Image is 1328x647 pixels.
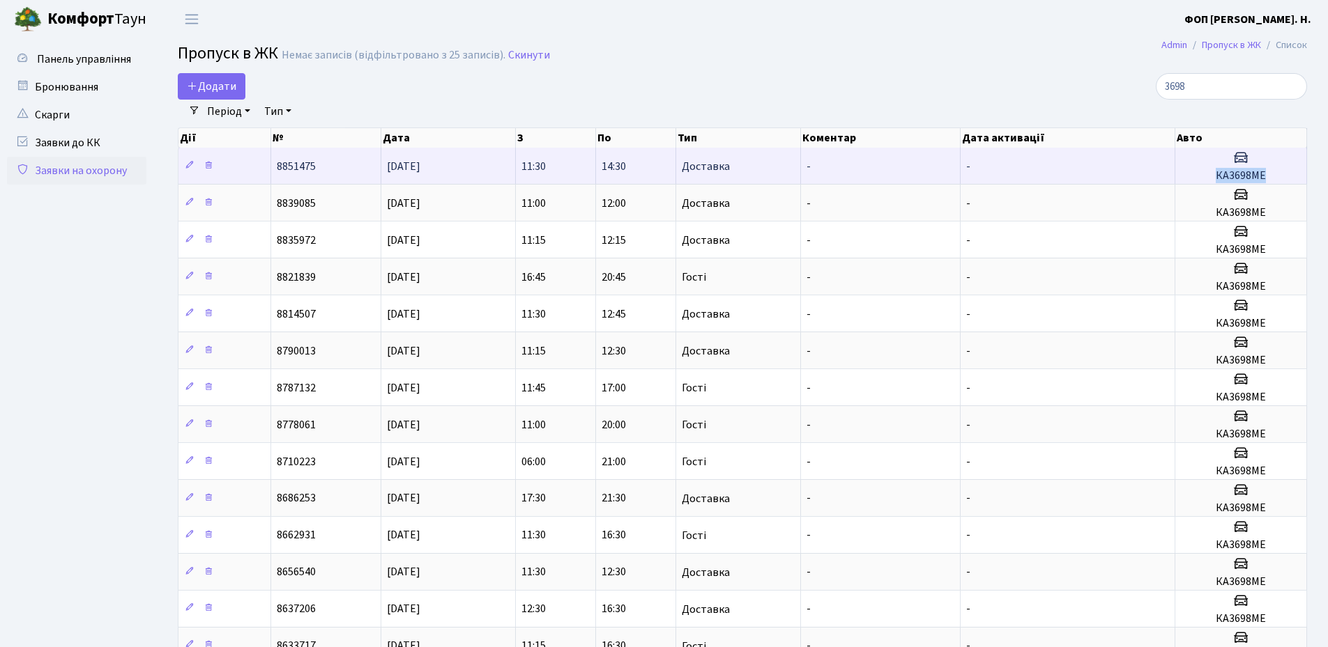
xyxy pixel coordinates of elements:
[282,49,505,62] div: Немає записів (відфільтровано з 25 записів).
[178,73,245,100] a: Додати
[682,604,730,615] span: Доставка
[682,309,730,320] span: Доставка
[966,233,970,248] span: -
[521,528,546,543] span: 11:30
[1181,169,1301,182] h5: КА3698МЕ
[966,491,970,506] span: -
[682,161,730,172] span: Доставка
[801,128,961,148] th: Коментар
[1184,11,1311,28] a: ФОП [PERSON_NAME]. Н.
[37,52,131,67] span: Панель управління
[966,417,970,432] span: -
[178,128,271,148] th: Дії
[47,8,114,30] b: Комфорт
[1181,538,1301,552] h5: КА3698МЕ
[807,159,811,174] span: -
[277,306,316,322] span: 8814507
[602,233,626,248] span: 12:15
[387,233,420,248] span: [DATE]
[387,380,420,396] span: [DATE]
[961,128,1175,148] th: Дата активації
[277,233,316,248] span: 8835972
[966,565,970,580] span: -
[387,528,420,543] span: [DATE]
[387,270,420,285] span: [DATE]
[682,493,730,504] span: Доставка
[966,159,970,174] span: -
[1181,612,1301,625] h5: КА3698МЕ
[602,491,626,506] span: 21:30
[1161,38,1187,52] a: Admin
[516,128,596,148] th: З
[277,159,316,174] span: 8851475
[1181,428,1301,441] h5: КА3698МЕ
[271,128,381,148] th: №
[966,528,970,543] span: -
[14,6,42,33] img: logo.png
[602,565,626,580] span: 12:30
[201,100,256,123] a: Період
[807,565,811,580] span: -
[682,345,730,357] span: Доставка
[807,306,811,322] span: -
[966,196,970,211] span: -
[521,306,546,322] span: 11:30
[807,491,811,506] span: -
[682,235,730,246] span: Доставка
[1261,38,1307,53] li: Список
[387,159,420,174] span: [DATE]
[966,380,970,396] span: -
[387,343,420,359] span: [DATE]
[277,491,316,506] span: 8686253
[1156,73,1307,100] input: Пошук...
[1181,206,1301,219] h5: КА3698МЕ
[387,491,420,506] span: [DATE]
[1184,12,1311,27] b: ФОП [PERSON_NAME]. Н.
[7,45,146,73] a: Панель управління
[602,270,626,285] span: 20:45
[521,159,546,174] span: 11:30
[277,196,316,211] span: 8839085
[174,8,209,31] button: Переключити навігацію
[966,454,970,469] span: -
[807,380,811,396] span: -
[277,602,316,617] span: 8637206
[682,272,706,283] span: Гості
[682,530,706,541] span: Гості
[966,306,970,322] span: -
[1181,391,1301,404] h5: КА3698МЕ
[966,343,970,359] span: -
[277,343,316,359] span: 8790013
[387,306,420,322] span: [DATE]
[508,49,550,62] a: Скинути
[602,343,626,359] span: 12:30
[7,73,146,101] a: Бронювання
[381,128,516,148] th: Дата
[1181,354,1301,367] h5: КА3698МЕ
[277,528,316,543] span: 8662931
[807,417,811,432] span: -
[7,129,146,157] a: Заявки до КК
[277,380,316,396] span: 8787132
[521,602,546,617] span: 12:30
[682,419,706,430] span: Гості
[178,41,278,65] span: Пропуск в ЖК
[521,565,546,580] span: 11:30
[7,101,146,129] a: Скарги
[1140,31,1328,60] nav: breadcrumb
[259,100,297,123] a: Тип
[1202,38,1261,52] a: Пропуск в ЖК
[602,196,626,211] span: 12:00
[602,528,626,543] span: 16:30
[602,602,626,617] span: 16:30
[277,270,316,285] span: 8821839
[602,159,626,174] span: 14:30
[387,196,420,211] span: [DATE]
[602,306,626,322] span: 12:45
[602,417,626,432] span: 20:00
[682,198,730,209] span: Доставка
[676,128,801,148] th: Тип
[387,602,420,617] span: [DATE]
[602,380,626,396] span: 17:00
[521,196,546,211] span: 11:00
